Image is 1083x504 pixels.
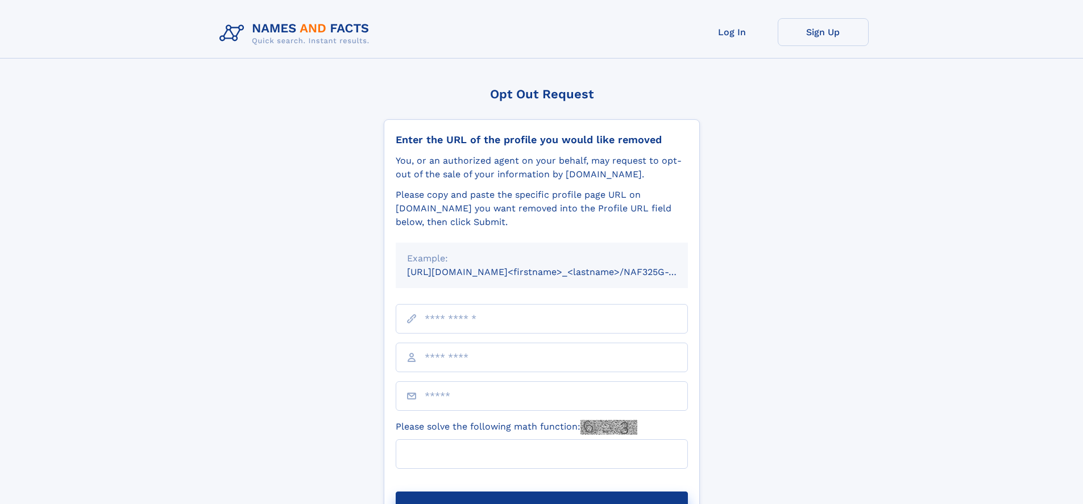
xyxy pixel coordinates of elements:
[407,266,709,277] small: [URL][DOMAIN_NAME]<firstname>_<lastname>/NAF325G-xxxxxxxx
[687,18,778,46] a: Log In
[396,188,688,229] div: Please copy and paste the specific profile page URL on [DOMAIN_NAME] you want removed into the Pr...
[396,154,688,181] div: You, or an authorized agent on your behalf, may request to opt-out of the sale of your informatio...
[407,252,677,265] div: Example:
[215,18,379,49] img: Logo Names and Facts
[396,420,637,435] label: Please solve the following math function:
[396,134,688,146] div: Enter the URL of the profile you would like removed
[384,87,700,101] div: Opt Out Request
[778,18,869,46] a: Sign Up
